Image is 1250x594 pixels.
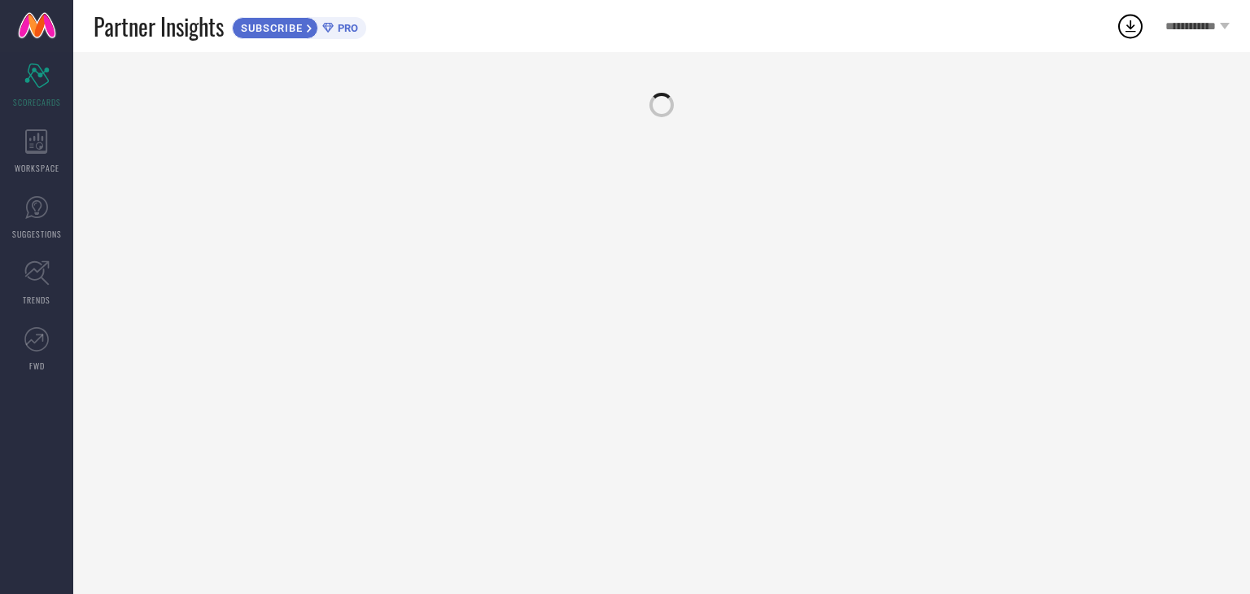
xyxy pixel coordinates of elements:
[94,10,224,43] span: Partner Insights
[23,294,50,306] span: TRENDS
[13,96,61,108] span: SCORECARDS
[12,228,62,240] span: SUGGESTIONS
[233,22,307,34] span: SUBSCRIBE
[232,13,366,39] a: SUBSCRIBEPRO
[29,360,45,372] span: FWD
[15,162,59,174] span: WORKSPACE
[334,22,358,34] span: PRO
[1116,11,1145,41] div: Open download list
